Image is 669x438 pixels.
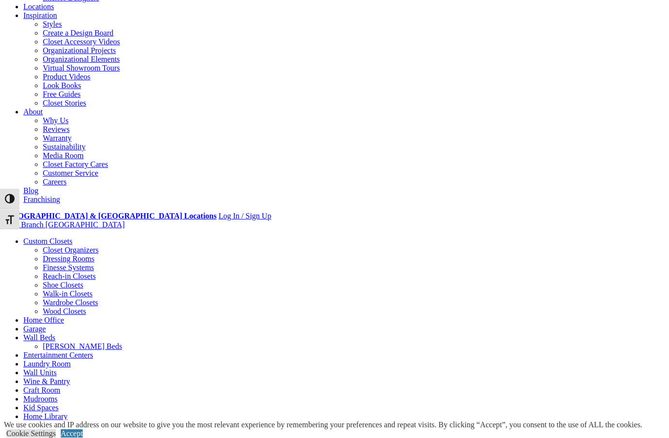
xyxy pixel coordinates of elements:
a: Home Library [23,412,68,420]
a: Organizational Elements [43,55,120,63]
a: Shoe Closets [43,281,83,289]
a: Mudrooms [23,395,57,403]
span: [GEOGRAPHIC_DATA] [45,220,124,229]
a: Walk-in Closets [43,290,92,298]
a: Virtual Showroom Tours [43,64,120,72]
a: About [23,108,43,116]
a: Wall Beds [23,333,55,342]
a: Wood Closets [43,307,86,315]
a: Finesse Systems [43,263,94,272]
a: Styles [43,20,62,28]
a: Garage [23,325,46,333]
a: Entertainment Centers [23,351,93,359]
a: Sustainability [43,143,86,151]
a: Wardrobe Closets [43,298,98,307]
a: Organizational Projects [43,46,116,55]
a: Log In / Sign Up [218,212,271,220]
a: Closet Factory Cares [43,160,108,168]
a: Wine & Pantry [23,377,70,385]
a: Closet Organizers [43,246,99,254]
a: Dressing Rooms [43,255,94,263]
a: [PERSON_NAME] Beds [43,342,122,350]
a: Careers [43,178,67,186]
a: [GEOGRAPHIC_DATA] & [GEOGRAPHIC_DATA] Locations [4,212,216,220]
a: Reach-in Closets [43,272,96,280]
a: Your Branch [GEOGRAPHIC_DATA] [4,220,125,229]
a: Custom Closets [23,237,72,245]
a: Look Books [43,81,81,90]
a: Craft Room [23,386,60,394]
a: Cookie Settings [6,429,56,438]
a: Customer Service [43,169,98,177]
a: Wall Units [23,368,56,377]
a: Kid Spaces [23,403,58,412]
a: Home Office [23,316,64,324]
a: Closet Stories [43,99,86,107]
a: Free Guides [43,90,81,98]
a: Blog [23,186,38,195]
a: Product Videos [43,73,90,81]
div: We use cookies and IP address on our website to give you the most relevant experience by remember... [4,420,642,429]
a: Reviews [43,125,70,133]
span: Your Branch [4,220,43,229]
a: Accept [61,429,83,438]
a: Warranty [43,134,71,142]
a: Why Us [43,116,69,125]
a: Closet Accessory Videos [43,37,120,46]
a: Locations [23,2,54,11]
a: Inspiration [23,11,57,19]
a: Laundry Room [23,360,70,368]
a: Franchising [23,195,60,203]
a: Create a Design Board [43,29,113,37]
a: Media Room [43,151,84,160]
